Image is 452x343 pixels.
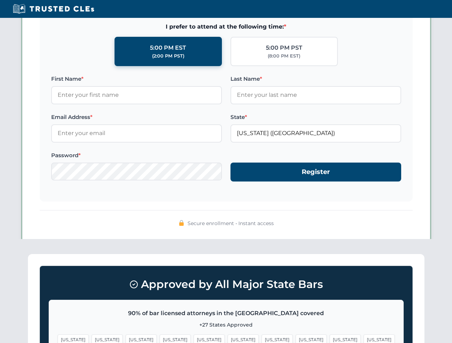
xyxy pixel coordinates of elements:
[51,124,222,142] input: Enter your email
[230,113,401,121] label: State
[51,151,222,160] label: Password
[51,75,222,83] label: First Name
[266,43,302,53] div: 5:00 PM PST
[51,22,401,31] span: I prefer to attend at the following time:
[11,4,96,14] img: Trusted CLEs
[49,275,404,294] h3: Approved by All Major State Bars
[230,75,401,83] label: Last Name
[51,113,222,121] label: Email Address
[51,86,222,104] input: Enter your first name
[179,220,184,226] img: 🔒
[188,219,274,227] span: Secure enrollment • Instant access
[230,163,401,182] button: Register
[58,309,395,318] p: 90% of bar licensed attorneys in the [GEOGRAPHIC_DATA] covered
[230,124,401,142] input: Florida (FL)
[152,53,184,60] div: (2:00 PM PST)
[150,43,186,53] div: 5:00 PM EST
[268,53,300,60] div: (8:00 PM EST)
[58,321,395,329] p: +27 States Approved
[230,86,401,104] input: Enter your last name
